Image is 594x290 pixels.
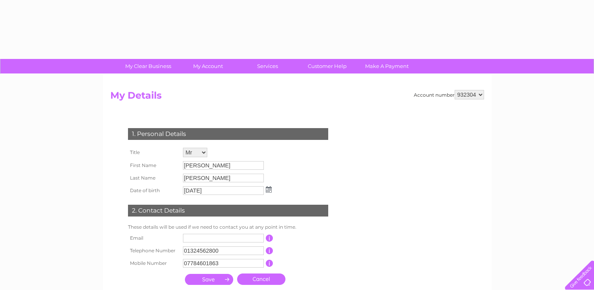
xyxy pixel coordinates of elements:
div: 1. Personal Details [128,128,328,140]
input: Information [266,260,273,267]
div: Account number [414,90,484,99]
a: Make A Payment [355,59,419,73]
th: First Name [126,159,181,172]
input: Submit [185,274,233,285]
img: ... [266,186,272,193]
th: Mobile Number [126,257,181,270]
input: Information [266,235,273,242]
a: My Account [175,59,240,73]
a: Customer Help [295,59,360,73]
div: 2. Contact Details [128,205,328,217]
th: Last Name [126,172,181,184]
a: My Clear Business [116,59,181,73]
th: Telephone Number [126,244,181,257]
a: Cancel [237,273,285,285]
th: Date of birth [126,184,181,197]
th: Title [126,146,181,159]
th: Email [126,232,181,244]
input: Information [266,247,273,254]
td: These details will be used if we need to contact you at any point in time. [126,222,330,232]
a: Services [235,59,300,73]
h2: My Details [110,90,484,105]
